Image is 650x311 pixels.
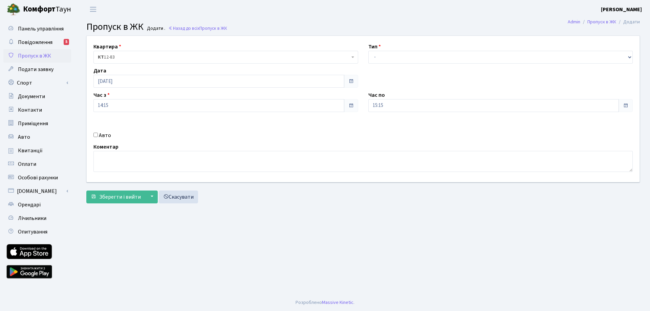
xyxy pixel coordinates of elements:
[18,174,58,181] span: Особові рахунки
[18,215,46,222] span: Лічильники
[368,91,385,99] label: Час по
[93,91,110,99] label: Час з
[3,225,71,239] a: Опитування
[18,39,52,46] span: Повідомлення
[558,15,650,29] nav: breadcrumb
[23,4,56,15] b: Комфорт
[146,26,165,31] small: Додати .
[616,18,640,26] li: Додати
[93,51,358,64] span: <b>КТ</b>&nbsp;&nbsp;&nbsp;&nbsp;12-83
[296,299,354,306] div: Розроблено .
[3,212,71,225] a: Лічильники
[99,193,141,201] span: Зберегти і вийти
[168,25,227,31] a: Назад до всіхПропуск в ЖК
[18,120,48,127] span: Приміщення
[18,93,45,100] span: Документи
[3,171,71,184] a: Особові рахунки
[18,25,64,32] span: Панель управління
[3,103,71,117] a: Контакти
[86,20,144,34] span: Пропуск в ЖК
[93,143,118,151] label: Коментар
[3,117,71,130] a: Приміщення
[93,67,106,75] label: Дата
[18,52,51,60] span: Пропуск в ЖК
[18,106,42,114] span: Контакти
[64,39,69,45] div: 5
[86,191,145,203] button: Зберегти і вийти
[3,22,71,36] a: Панель управління
[18,133,30,141] span: Авто
[93,43,121,51] label: Квартира
[99,131,111,139] label: Авто
[3,90,71,103] a: Документи
[587,18,616,25] a: Пропуск в ЖК
[85,4,102,15] button: Переключити навігацію
[3,63,71,76] a: Подати заявку
[3,36,71,49] a: Повідомлення5
[3,76,71,90] a: Спорт
[18,201,41,208] span: Орендарі
[18,66,53,73] span: Подати заявку
[601,5,642,14] a: [PERSON_NAME]
[368,43,381,51] label: Тип
[568,18,580,25] a: Admin
[7,3,20,16] img: logo.png
[18,160,36,168] span: Оплати
[3,49,71,63] a: Пропуск в ЖК
[3,198,71,212] a: Орендарі
[18,147,43,154] span: Квитанції
[601,6,642,13] b: [PERSON_NAME]
[98,54,350,61] span: <b>КТ</b>&nbsp;&nbsp;&nbsp;&nbsp;12-83
[322,299,353,306] a: Massive Kinetic
[98,54,104,61] b: КТ
[3,144,71,157] a: Квитанції
[3,184,71,198] a: [DOMAIN_NAME]
[199,25,227,31] span: Пропуск в ЖК
[159,191,198,203] a: Скасувати
[3,157,71,171] a: Оплати
[3,130,71,144] a: Авто
[18,228,47,236] span: Опитування
[23,4,71,15] span: Таун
